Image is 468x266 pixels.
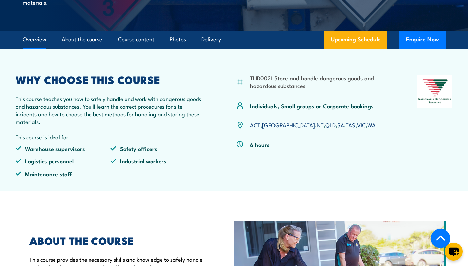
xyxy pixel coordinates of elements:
p: , , , , , , , [250,121,376,129]
li: TLID0021 Store and handle dangerous goods and hazardous substances [250,74,386,90]
li: Logistics personnel [16,157,110,165]
p: Individuals, Small groups or Corporate bookings [250,102,374,110]
a: TAS [346,121,355,129]
li: Industrial workers [110,157,205,165]
a: QLD [325,121,336,129]
li: Safety officers [110,145,205,152]
h2: ABOUT THE COURSE [29,236,204,245]
a: SA [337,121,344,129]
button: Enquire Now [399,31,446,49]
a: Delivery [201,31,221,48]
a: Overview [23,31,46,48]
h2: WHY CHOOSE THIS COURSE [16,75,205,84]
p: This course is ideal for: [16,133,205,141]
a: About the course [62,31,102,48]
li: Maintenance staff [16,170,110,178]
a: Upcoming Schedule [324,31,387,49]
a: VIC [357,121,366,129]
button: chat-button [445,243,463,261]
a: [GEOGRAPHIC_DATA] [262,121,315,129]
a: ACT [250,121,260,129]
a: WA [367,121,376,129]
li: Warehouse supervisors [16,145,110,152]
a: Photos [170,31,186,48]
p: 6 hours [250,141,270,148]
p: This course teaches you how to safely handle and work with dangerous goods and hazardous substanc... [16,95,205,126]
a: NT [317,121,324,129]
a: Course content [118,31,154,48]
img: Nationally Recognised Training logo. [417,75,452,108]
